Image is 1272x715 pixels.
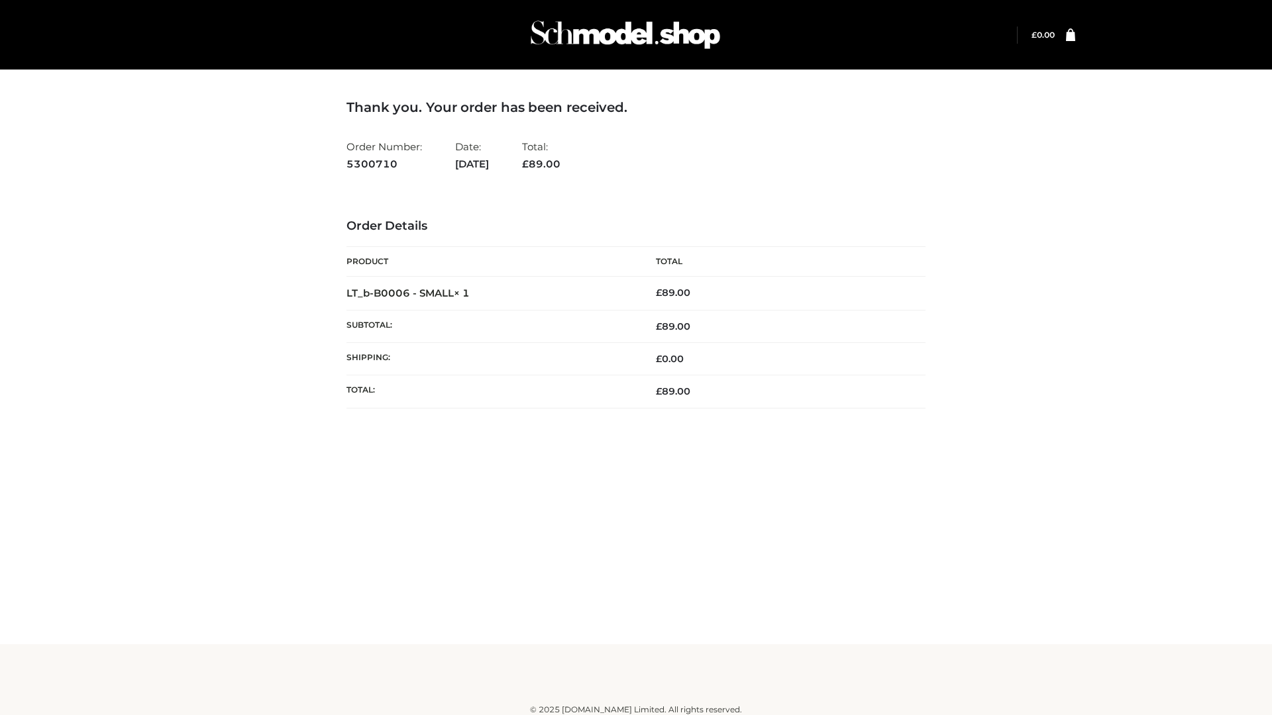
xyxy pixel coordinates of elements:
span: 89.00 [522,158,560,170]
th: Shipping: [346,343,636,375]
span: £ [522,158,529,170]
h3: Thank you. Your order has been received. [346,99,926,115]
li: Order Number: [346,135,422,175]
bdi: 89.00 [656,287,690,299]
img: Schmodel Admin 964 [526,9,725,61]
bdi: 0.00 [656,353,684,365]
span: £ [1032,30,1037,40]
h3: Order Details [346,219,926,234]
th: Product [346,247,636,277]
span: £ [656,320,662,332]
span: 89.00 [656,320,690,332]
strong: [DATE] [455,156,489,173]
th: Total [636,247,926,277]
span: £ [656,385,662,397]
li: Date: [455,135,489,175]
a: £0.00 [1032,30,1055,40]
span: £ [656,287,662,299]
th: Total: [346,375,636,408]
span: 89.00 [656,385,690,397]
bdi: 0.00 [1032,30,1055,40]
th: Subtotal: [346,310,636,342]
strong: × 1 [454,287,470,299]
strong: LT_b-B0006 - SMALL [346,287,470,299]
span: £ [656,353,662,365]
li: Total: [522,135,560,175]
strong: 5300710 [346,156,422,173]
